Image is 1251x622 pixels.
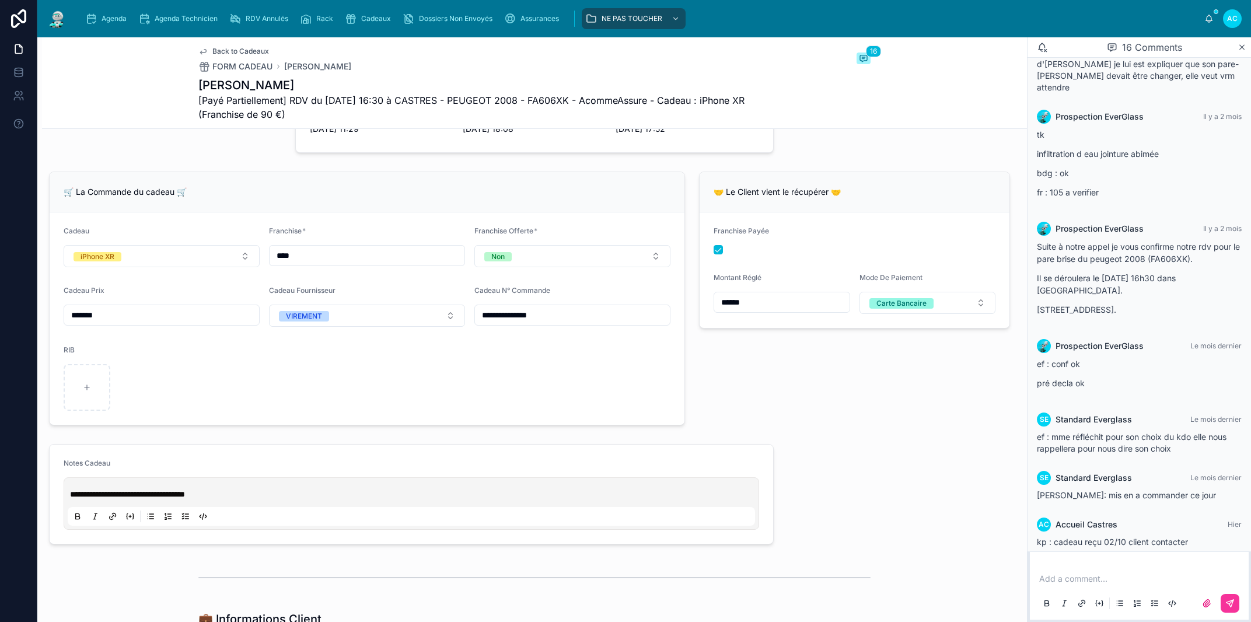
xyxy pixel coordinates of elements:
p: infiltration d eau jointure abimée [1037,148,1242,160]
span: Franchise [269,226,302,235]
span: 16 [866,46,881,57]
span: [PERSON_NAME]: mis en a commander ce jour [1037,490,1216,500]
a: Agenda [82,8,135,29]
span: Il y a 2 mois [1203,224,1242,233]
span: Mode De Paiement [859,273,922,282]
button: Select Button [859,292,996,314]
a: Back to Cadeaux [198,47,269,56]
span: Franchise Payée [714,226,769,235]
span: FORM CADEAU [212,61,272,72]
div: scrollable content [77,6,1204,32]
span: Prospection EverGlass [1056,223,1144,235]
span: Back to Cadeaux [212,47,269,56]
span: Agenda [102,14,127,23]
span: SE [1040,415,1049,424]
span: 16 Comments [1122,40,1182,54]
span: Rack [316,14,333,23]
span: Assurances [520,14,559,23]
a: RDV Annulés [226,8,296,29]
span: Cadeau [64,226,89,235]
a: Cadeaux [341,8,399,29]
span: [DATE] 17:52 [616,123,759,135]
a: Agenda Technicien [135,8,226,29]
span: Hier [1228,520,1242,529]
p: Suite à notre appel je vous confirme notre rdv pour le pare brise du peugeot 2008 (FA606XK). [1037,240,1242,265]
p: [STREET_ADDRESS]. [1037,303,1242,316]
a: FORM CADEAU [198,61,272,72]
span: Montant Réglé [714,273,761,282]
span: Il y a 2 mois [1203,112,1242,121]
span: SE [1040,473,1049,483]
a: Rack [296,8,341,29]
button: 16 [857,53,871,67]
span: 🛒 La Commande du cadeau 🛒 [64,187,187,197]
span: AC [1039,520,1049,529]
div: Carte Bancaire [876,298,927,309]
span: Prospection EverGlass [1056,340,1144,352]
div: iPhone XR [81,252,114,261]
span: Le mois dernier [1190,341,1242,350]
p: tk [1037,128,1242,141]
span: Standard Everglass [1056,472,1132,484]
span: Notes Cadeau [64,459,110,467]
p: Il se déroulera le [DATE] 16h30 dans [GEOGRAPHIC_DATA]. [1037,272,1242,296]
span: Franchise Offerte [474,226,533,235]
a: NE PAS TOUCHER [582,8,686,29]
span: RDV Annulés [246,14,288,23]
span: Cadeau Prix [64,286,104,295]
a: Assurances [501,8,567,29]
img: App logo [47,9,68,28]
span: Standard Everglass [1056,414,1132,425]
span: [Payé Partiellement] RDV du [DATE] 16:30 à CASTRES - PEUGEOT 2008 - FA606XK - AcommeAssure - Cade... [198,93,783,121]
button: Select Button [269,305,465,327]
span: Prospection EverGlass [1056,111,1144,123]
span: kp : cadeau reçu 02/10 client contacter [1037,537,1188,547]
div: VIREMENT [286,311,322,322]
span: [DATE] 11:29 [310,123,453,135]
button: Select Button [474,245,670,267]
button: Select Button [64,245,260,267]
span: Cadeau Fournisseur [269,286,336,295]
a: Dossiers Non Envoyés [399,8,501,29]
span: Le mois dernier [1190,415,1242,424]
span: Accueil Castres [1056,519,1117,530]
span: AC [1227,14,1238,23]
span: Dossiers Non Envoyés [419,14,492,23]
p: ef : conf ok [1037,358,1242,370]
span: [DATE] 18:08 [463,123,606,135]
span: 🤝 Le Client vient le récupérer 🤝 [714,187,841,197]
h1: [PERSON_NAME] [198,77,783,93]
span: Cadeaux [361,14,391,23]
span: Agenda Technicien [155,14,218,23]
span: NE PAS TOUCHER [602,14,662,23]
span: ef : mme réfléchit pour son choix du kdo elle nous rappellera pour nous dire son choix [1037,432,1226,453]
a: [PERSON_NAME] [284,61,351,72]
div: Non [491,252,505,261]
span: Cadeau N° Commande [474,286,550,295]
p: pré decla ok [1037,377,1242,389]
span: Le mois dernier [1190,473,1242,482]
span: RIB [64,345,75,354]
p: bdg : ok [1037,167,1242,179]
p: fr : 105 a verifier [1037,186,1242,198]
